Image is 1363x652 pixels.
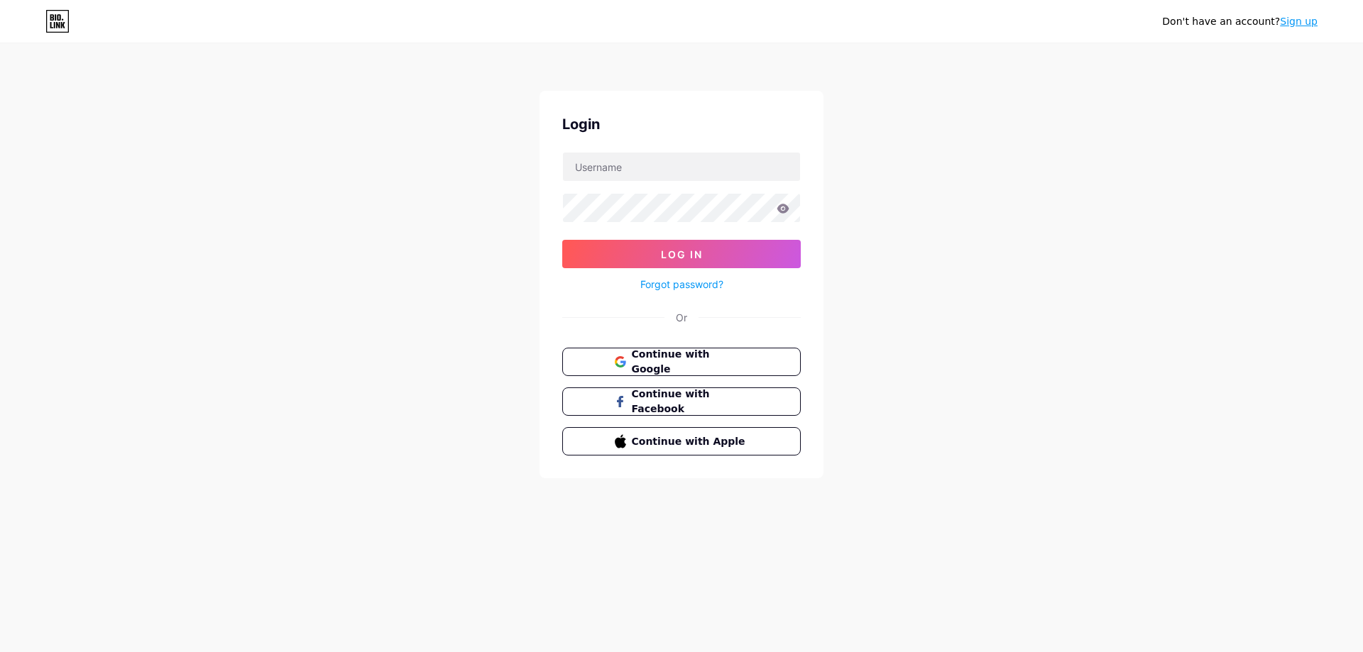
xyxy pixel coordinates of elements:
[562,114,801,135] div: Login
[676,310,687,325] div: Or
[640,277,723,292] a: Forgot password?
[632,347,749,377] span: Continue with Google
[562,427,801,455] button: Continue with Apple
[632,387,749,416] span: Continue with Facebook
[661,248,703,260] span: Log In
[1280,16,1318,27] a: Sign up
[562,348,801,376] button: Continue with Google
[1162,14,1318,29] div: Don't have an account?
[632,434,749,449] span: Continue with Apple
[563,153,800,181] input: Username
[562,240,801,268] button: Log In
[562,387,801,416] button: Continue with Facebook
